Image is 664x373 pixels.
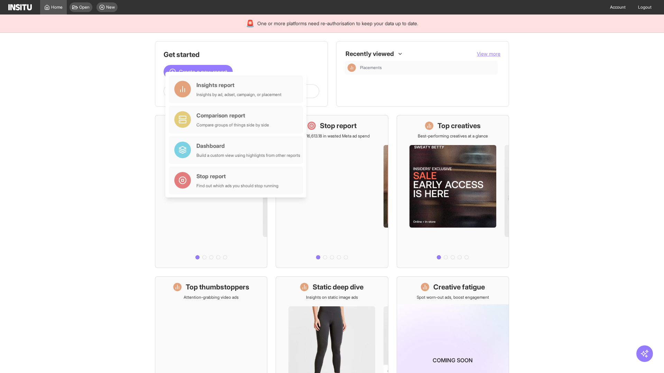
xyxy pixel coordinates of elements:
[294,133,370,139] p: Save £16,613.18 in wasted Meta ad spend
[306,295,358,300] p: Insights on static image ads
[196,111,269,119] div: Comparison report
[164,50,319,59] h1: Get started
[397,115,509,268] a: Top creativesBest-performing creatives at a glance
[360,65,382,70] span: Placements
[196,81,282,89] div: Insights report
[196,153,300,158] div: Build a custom view using highlights from other reports
[164,65,233,79] button: Create a new report
[51,4,63,10] span: Home
[437,121,481,131] h1: Top creatives
[477,50,500,57] button: View more
[184,295,239,300] p: Attention-grabbing video ads
[196,172,278,180] div: Stop report
[313,282,363,292] h1: Static deep dive
[8,4,32,10] img: Logo
[196,122,269,128] div: Compare groups of things side by side
[155,115,267,268] a: What's live nowSee all active ads instantly
[477,51,500,57] span: View more
[276,115,388,268] a: Stop reportSave £16,613.18 in wasted Meta ad spend
[246,19,255,28] div: 🚨
[257,20,418,27] span: One or more platforms need re-authorisation to keep your data up to date.
[196,183,278,189] div: Find out which ads you should stop running
[196,92,282,97] div: Insights by ad, adset, campaign, or placement
[418,133,488,139] p: Best-performing creatives at a glance
[348,64,356,72] div: Insights
[360,65,495,70] span: Placements
[186,282,249,292] h1: Top thumbstoppers
[320,121,357,131] h1: Stop report
[179,68,227,76] span: Create a new report
[196,142,300,150] div: Dashboard
[106,4,115,10] span: New
[79,4,90,10] span: Open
